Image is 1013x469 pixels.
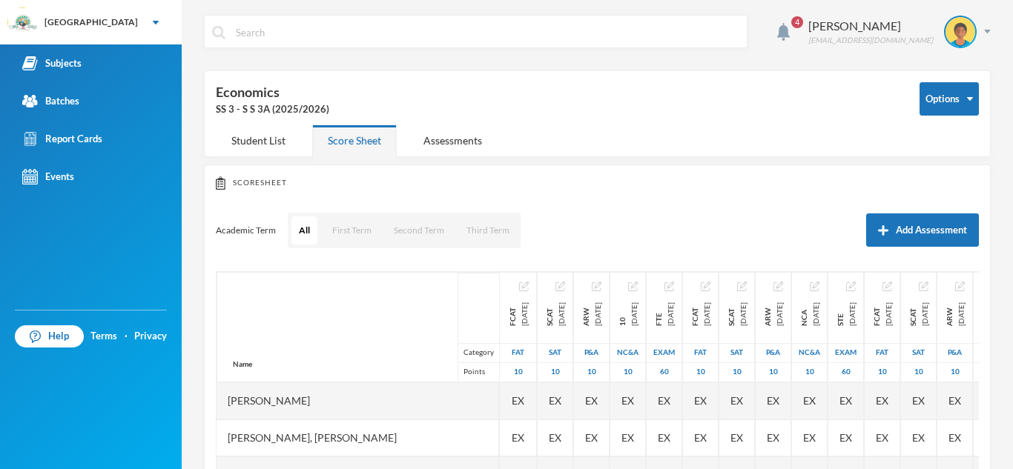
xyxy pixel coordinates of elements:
[762,302,773,326] span: ARW
[846,280,856,292] button: Edit Assessment
[907,302,931,326] div: Second Continuous Assessment
[8,8,38,38] img: logo
[955,280,965,292] button: Edit Assessment
[882,282,892,291] img: edit
[519,282,529,291] img: edit
[621,393,634,408] span: Student Exempted.
[948,430,961,445] span: Student Exempted.
[538,343,573,362] div: Second Assessment Test
[694,430,707,445] span: Student Exempted.
[725,302,749,326] div: Second Continuous Assessment Test
[217,347,268,382] div: Name
[500,362,536,382] div: 10
[610,362,645,382] div: 10
[44,16,138,29] div: [GEOGRAPHIC_DATA]
[756,362,791,382] div: 10
[628,282,638,291] img: edit
[974,362,1009,382] div: 10
[943,302,967,326] div: Project And Assignment
[216,224,276,236] p: Academic Term
[839,430,852,445] span: Student Exempted.
[792,362,827,382] div: 10
[458,362,499,382] div: Points
[701,282,710,291] img: edit
[580,302,592,326] span: ARW
[134,329,167,344] a: Privacy
[217,382,499,419] div: [PERSON_NAME]
[653,302,676,326] div: First Term Examination
[912,430,925,445] span: Student Exempted.
[574,343,609,362] div: Project And Assignment
[701,280,710,292] button: Edit Assessment
[803,393,816,408] span: Student Exempted.
[506,302,530,326] div: First Continuous Assessment Test
[846,282,856,291] img: edit
[216,82,897,117] div: Economics
[810,280,819,292] button: Edit Assessment
[325,216,379,245] button: First Term
[737,282,747,291] img: edit
[585,430,598,445] span: Student Exempted.
[580,302,604,326] div: Project And Research Work
[919,280,928,292] button: Edit Assessment
[871,302,894,326] div: First Continuous Assessment Test
[974,343,1009,362] div: Notecheck And Attendance
[664,280,674,292] button: Edit Assessment
[798,302,810,326] span: NCA
[647,343,682,362] div: Examination
[90,329,117,344] a: Terms
[22,169,74,184] div: Events
[798,302,822,326] div: Notecheck And Attendance
[730,430,743,445] span: Student Exempted.
[694,393,707,408] span: Student Exempted.
[756,343,791,362] div: Project And Assignment
[312,124,397,156] div: Score Sheet
[834,302,858,326] div: Second Term Exams
[737,280,747,292] button: Edit Assessment
[125,329,128,344] div: ·
[15,325,84,347] a: Help
[408,124,498,156] div: Assessments
[901,362,936,382] div: 10
[937,362,972,382] div: 10
[767,430,779,445] span: Student Exempted.
[937,343,972,362] div: Project And Assignment
[919,282,928,291] img: edit
[555,280,565,292] button: Edit Assessment
[808,35,933,46] div: [EMAIL_ADDRESS][DOMAIN_NAME]
[592,280,601,292] button: Edit Assessment
[943,302,955,326] span: ARW
[730,393,743,408] span: Student Exempted.
[773,280,783,292] button: Edit Assessment
[907,302,919,326] span: SCAT
[653,302,664,326] span: FTE
[216,124,301,156] div: Student List
[882,280,892,292] button: Edit Assessment
[683,343,718,362] div: First Assessment Test
[216,176,979,190] div: Scoresheet
[549,430,561,445] span: Student Exempted.
[216,102,897,117] div: SS 3 - S S 3A (2025/2026)
[22,56,82,71] div: Subjects
[876,430,888,445] span: Student Exempted.
[574,362,609,382] div: 10
[719,343,754,362] div: Second Assessment Test
[865,362,900,382] div: 10
[22,93,79,109] div: Batches
[544,302,567,326] div: Second Continuous Assessment Test
[628,280,638,292] button: Edit Assessment
[616,302,628,326] span: 10
[512,393,524,408] span: Student Exempted.
[948,393,961,408] span: Student Exempted.
[920,82,979,116] button: Options
[291,216,317,245] button: All
[555,282,565,291] img: edit
[719,362,754,382] div: 10
[767,393,779,408] span: Student Exempted.
[871,302,882,326] span: FCAT
[791,16,803,28] span: 4
[647,362,682,382] div: 60
[955,282,965,291] img: edit
[585,393,598,408] span: Student Exempted.
[866,213,979,247] button: Add Assessment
